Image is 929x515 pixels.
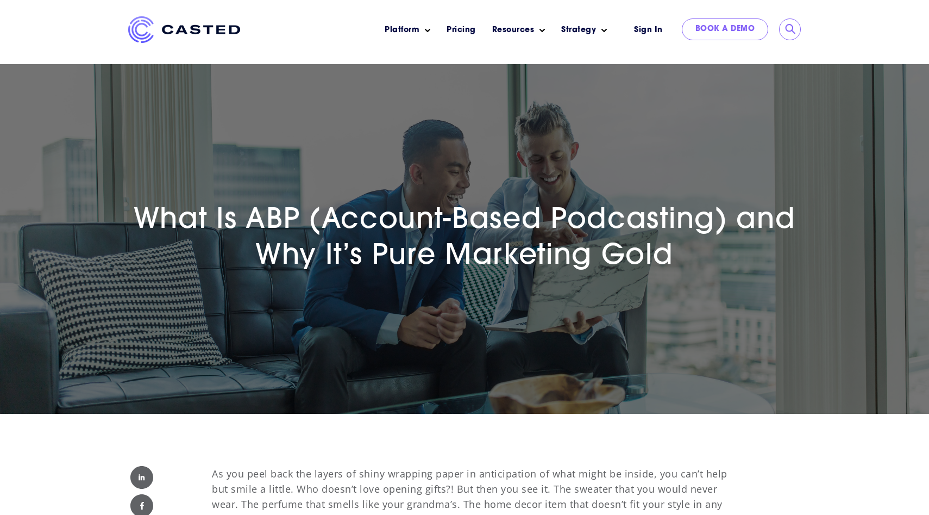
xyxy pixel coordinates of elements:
a: Sign In [620,18,676,42]
a: Pricing [447,24,476,36]
img: Casted_Logo_Horizontal_FullColor_PUR_BLUE [128,16,240,43]
a: Platform [385,24,419,36]
a: Strategy [561,24,596,36]
input: Submit [785,24,796,35]
a: Resources [492,24,535,36]
img: Linked [130,466,153,489]
a: Book a Demo [682,18,769,40]
span: What Is ABP (Account-Based Podcasting) and Why It’s Pure Marketing Gold [134,207,796,271]
nav: Main menu [256,16,615,44]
